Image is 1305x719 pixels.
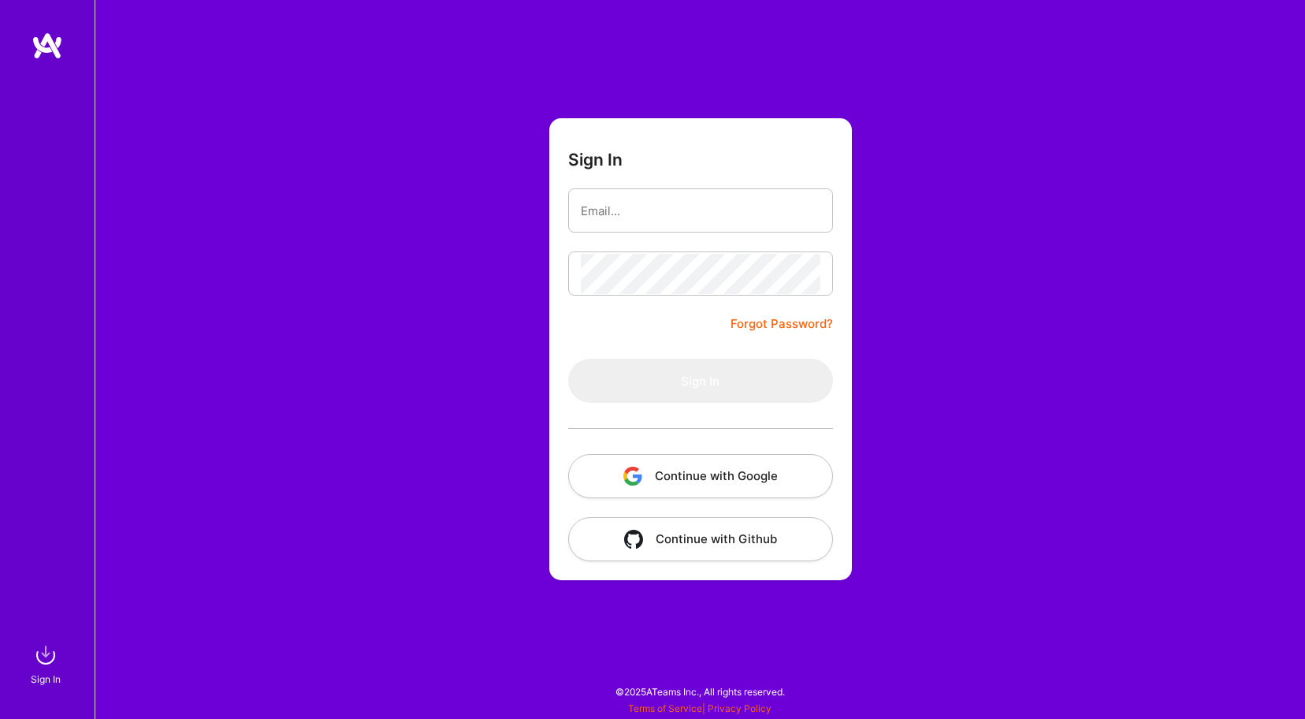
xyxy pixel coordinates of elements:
[731,315,833,333] a: Forgot Password?
[33,639,61,687] a: sign inSign In
[568,517,833,561] button: Continue with Github
[708,702,771,714] a: Privacy Policy
[32,32,63,60] img: logo
[628,702,702,714] a: Terms of Service
[628,702,771,714] span: |
[568,359,833,403] button: Sign In
[31,671,61,687] div: Sign In
[568,150,623,170] h3: Sign In
[581,191,820,231] input: Email...
[624,530,643,549] img: icon
[30,639,61,671] img: sign in
[95,672,1305,711] div: © 2025 ATeams Inc., All rights reserved.
[623,467,642,486] img: icon
[568,454,833,498] button: Continue with Google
